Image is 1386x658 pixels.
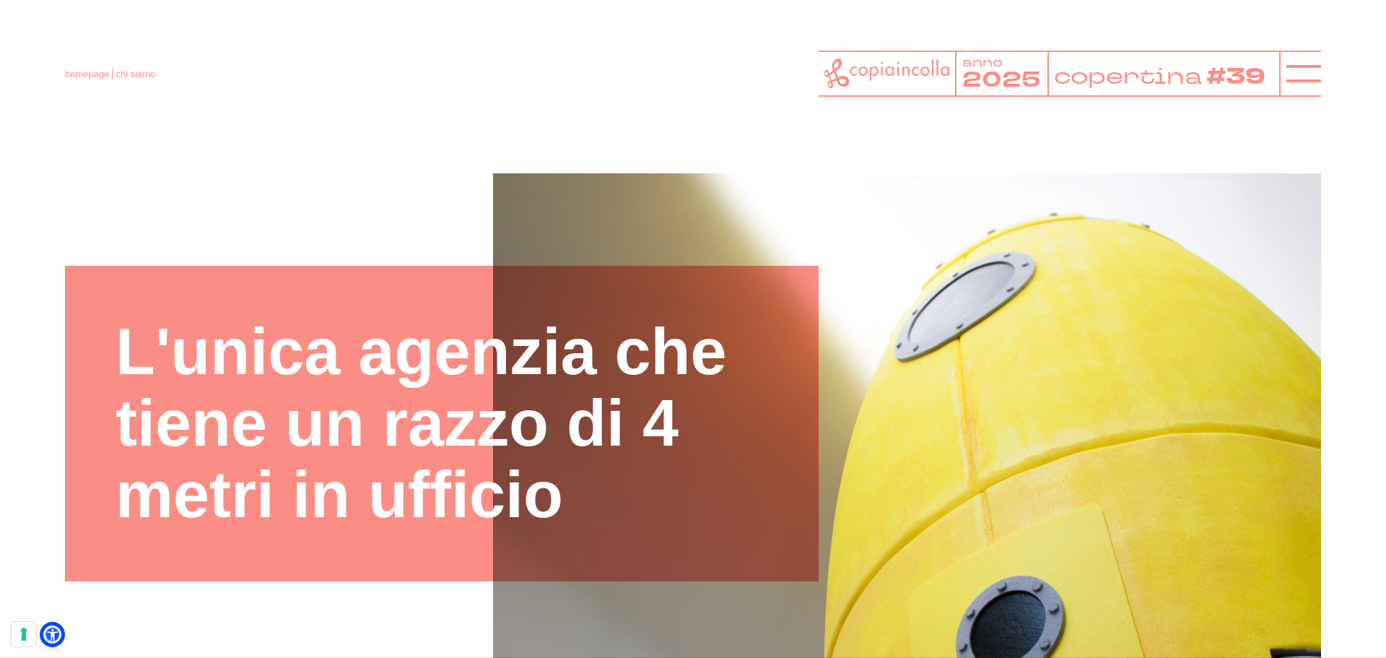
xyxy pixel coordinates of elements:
[12,622,36,646] button: Le tue preferenze relative al consenso per le tecnologie di tracciamento
[962,66,1040,95] tspan: 2025
[962,54,1003,71] tspan: anno
[115,316,768,531] h1: L'unica agenzia che tiene un razzo di 4 metri in ufficio
[65,69,109,79] a: homepage
[1211,61,1272,93] tspan: #39
[1053,61,1206,91] tspan: copertina
[115,69,155,79] span: chi siamo
[43,625,61,644] a: Open Accessibility Menu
